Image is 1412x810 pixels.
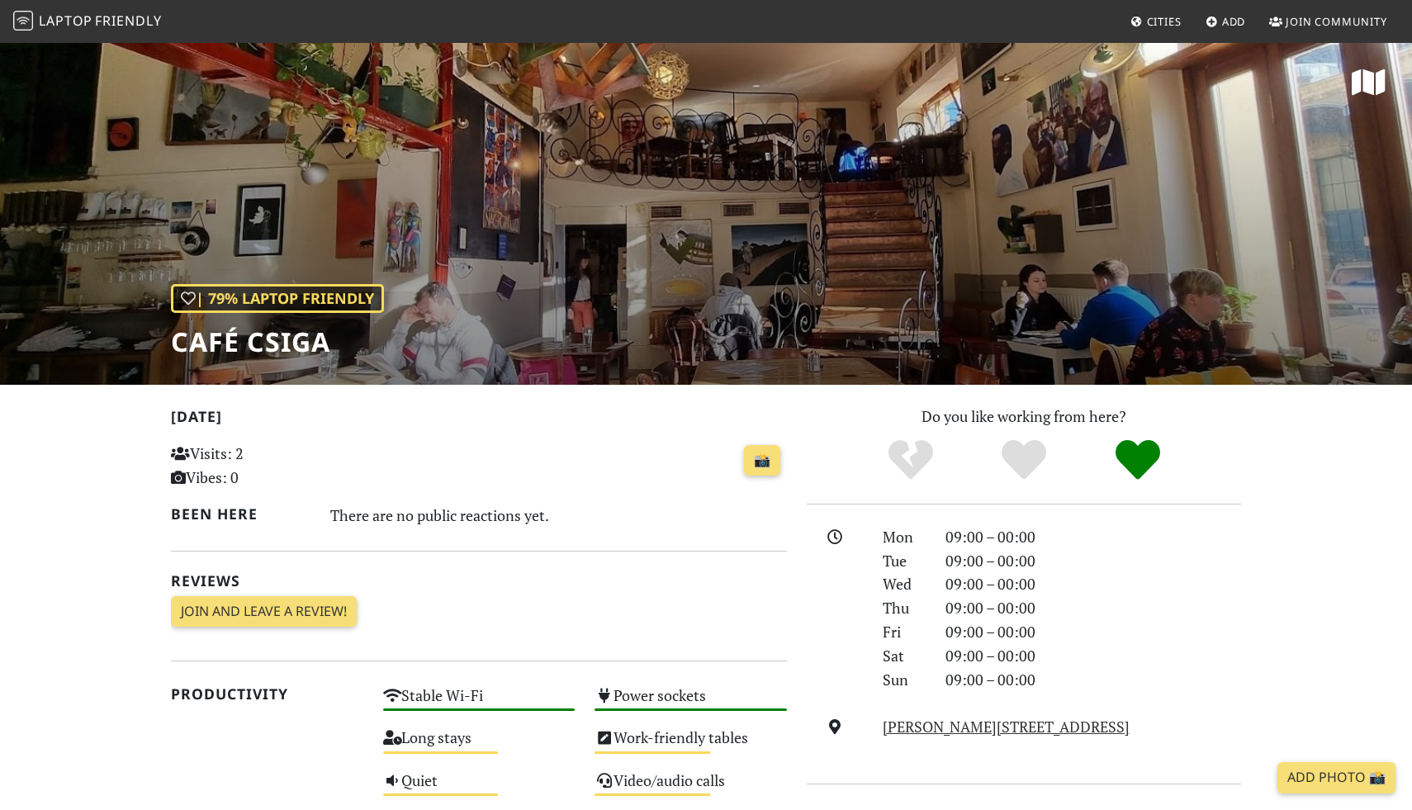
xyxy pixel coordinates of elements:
div: Power sockets [585,682,797,724]
span: Add [1222,14,1246,29]
a: 📸 [744,445,780,476]
div: There are no public reactions yet. [330,502,788,528]
div: Quiet [373,767,585,809]
div: Yes [967,438,1081,483]
p: Do you like working from here? [807,405,1241,429]
span: Cities [1147,14,1182,29]
a: Join and leave a review! [171,596,357,628]
span: Laptop [39,12,92,30]
a: [PERSON_NAME][STREET_ADDRESS] [883,717,1130,737]
div: Sun [873,668,936,692]
div: | 79% Laptop Friendly [171,284,384,313]
div: Tue [873,549,936,573]
h2: Been here [171,505,310,523]
span: Join Community [1286,14,1387,29]
div: 09:00 – 00:00 [936,620,1251,644]
h2: Productivity [171,685,363,703]
span: Friendly [95,12,161,30]
a: Cities [1124,7,1188,36]
a: LaptopFriendly LaptopFriendly [13,7,162,36]
div: Long stays [373,724,585,766]
div: Thu [873,596,936,620]
div: 09:00 – 00:00 [936,572,1251,596]
div: 09:00 – 00:00 [936,596,1251,620]
div: Fri [873,620,936,644]
div: 09:00 – 00:00 [936,549,1251,573]
div: Stable Wi-Fi [373,682,585,724]
div: Wed [873,572,936,596]
p: Visits: 2 Vibes: 0 [171,442,363,490]
a: Join Community [1263,7,1394,36]
div: Sat [873,644,936,668]
div: Video/audio calls [585,767,797,809]
img: LaptopFriendly [13,11,33,31]
h1: Café Csiga [171,326,384,358]
h2: Reviews [171,572,787,590]
div: Mon [873,525,936,549]
div: No [854,438,968,483]
a: Add [1199,7,1253,36]
div: 09:00 – 00:00 [936,525,1251,549]
div: 09:00 – 00:00 [936,668,1251,692]
div: 09:00 – 00:00 [936,644,1251,668]
div: Work-friendly tables [585,724,797,766]
h2: [DATE] [171,408,787,432]
a: Add Photo 📸 [1277,762,1395,793]
div: Definitely! [1081,438,1195,483]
